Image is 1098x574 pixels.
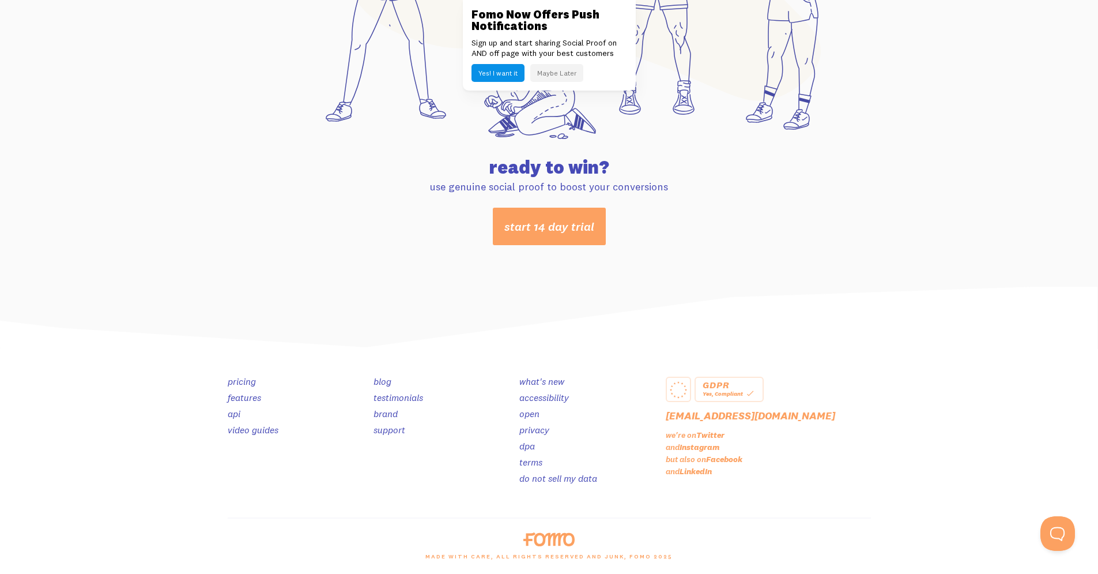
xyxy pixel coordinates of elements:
button: Yes! I want it [471,64,525,82]
a: Facebook [706,454,742,464]
a: privacy [519,424,549,436]
a: LinkedIn [680,466,712,477]
p: but also on [666,454,871,464]
a: video guides [228,424,278,436]
div: Yes, Compliant [703,388,756,399]
h2: ready to win? [235,158,864,177]
a: brand [373,408,398,419]
iframe: Help Scout Beacon - Open [1040,516,1075,551]
a: terms [519,456,542,468]
a: accessibility [519,392,569,403]
a: features [228,392,261,403]
a: api [228,408,240,419]
a: pricing [228,376,256,387]
a: what's new [519,376,564,387]
img: fomo-logo-orange-8ab935bcb42dfda78e33409a85f7af36b90c658097e6bb5368b87284a318b3da.svg [523,532,575,546]
a: blog [373,376,391,387]
a: Instagram [680,442,720,452]
p: and [666,442,871,452]
a: open [519,408,539,419]
p: Sign up and start sharing Social Proof on AND off page with your best customers [471,37,627,58]
p: and [666,466,871,477]
a: dpa [519,440,535,452]
button: Maybe Later [530,64,583,82]
div: GDPR [703,381,756,388]
a: support [373,424,405,436]
div: made with care, all rights reserved and junk, Fomo 2025 [221,546,878,574]
h3: Fomo Now Offers Push Notifications [471,9,627,32]
a: do not sell my data [519,472,597,484]
a: testimonials [373,392,423,403]
a: start 14 day trial [493,208,606,245]
a: [EMAIL_ADDRESS][DOMAIN_NAME] [666,409,835,422]
a: GDPR Yes, Compliant [695,377,764,402]
a: Twitter [696,430,725,440]
p: use genuine social proof to boost your conversions [235,180,864,193]
p: we're on [666,430,871,440]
